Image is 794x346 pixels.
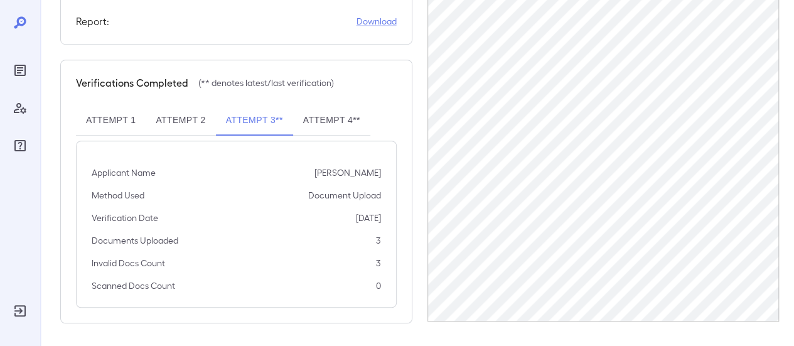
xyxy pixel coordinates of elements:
p: Method Used [92,189,144,202]
div: Manage Users [10,98,30,118]
h5: Report: [76,14,109,29]
p: Document Upload [308,189,381,202]
button: Attempt 2 [146,105,215,136]
div: Log Out [10,301,30,321]
div: FAQ [10,136,30,156]
p: Scanned Docs Count [92,279,175,292]
h5: Verifications Completed [76,75,188,90]
p: Invalid Docs Count [92,257,165,269]
p: 3 [376,234,381,247]
p: Verification Date [92,212,158,224]
p: Documents Uploaded [92,234,178,247]
button: Attempt 1 [76,105,146,136]
p: [PERSON_NAME] [314,166,381,179]
div: Reports [10,60,30,80]
button: Attempt 4** [293,105,370,136]
p: (** denotes latest/last verification) [198,77,334,89]
p: 3 [376,257,381,269]
p: Applicant Name [92,166,156,179]
button: Attempt 3** [216,105,293,136]
p: [DATE] [356,212,381,224]
p: 0 [376,279,381,292]
a: Download [357,15,397,28]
